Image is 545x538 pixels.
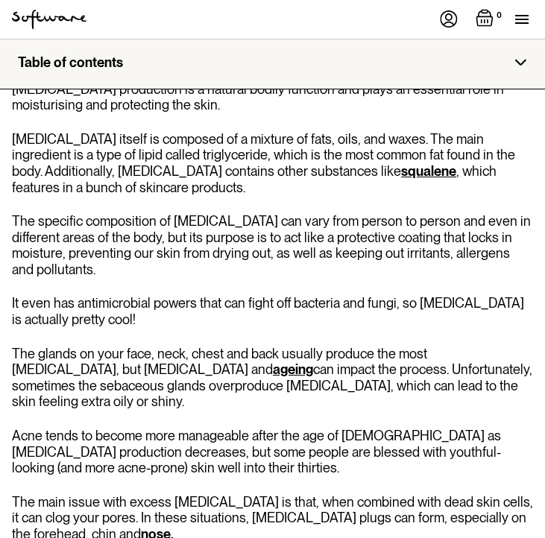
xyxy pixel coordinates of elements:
[273,361,313,377] a: ageing
[12,131,533,195] p: [MEDICAL_DATA] itself is composed of a mixture of fats, oils, and waxes. The main ingredient is a...
[12,346,533,410] p: The glands on your face, neck, chest and back usually produce the most [MEDICAL_DATA], but [MEDIC...
[494,9,505,22] div: 0
[476,9,505,30] a: Open empty cart
[12,295,533,327] p: It even has antimicrobial powers that can fight off bacteria and fungi, so [MEDICAL_DATA] is actu...
[12,10,86,29] img: Software Logo
[12,428,533,476] p: Acne tends to become more manageable after the age of [DEMOGRAPHIC_DATA] as [MEDICAL_DATA] produc...
[12,10,86,29] a: home
[401,163,456,179] a: squalene
[18,54,123,71] div: Table of contents
[12,213,533,277] p: The specific composition of [MEDICAL_DATA] can vary from person to person and even in different a...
